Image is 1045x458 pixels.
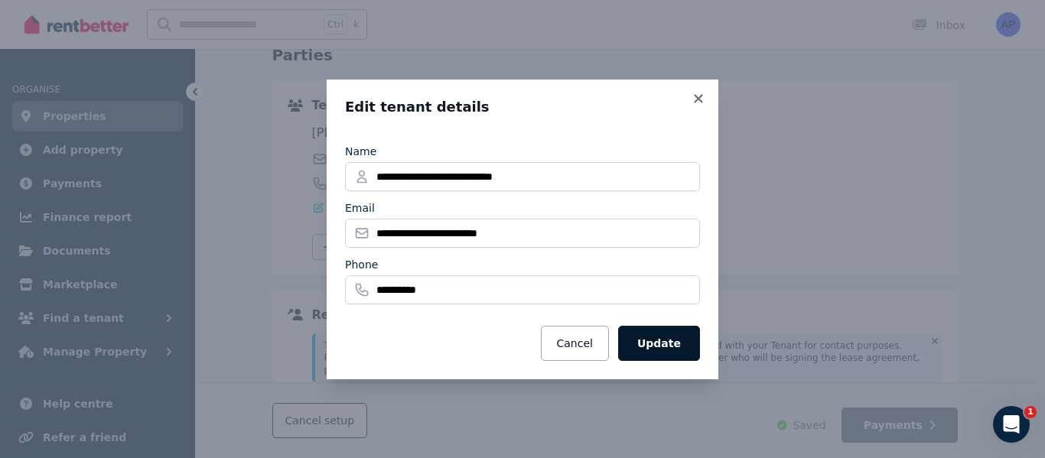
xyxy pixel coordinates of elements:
h3: Edit tenant details [345,98,700,116]
label: Email [345,200,375,216]
button: Update [618,326,700,361]
button: Cancel [541,326,609,361]
label: Phone [345,257,378,272]
label: Name [345,144,376,159]
iframe: Intercom live chat [993,406,1030,443]
span: 1 [1024,406,1037,418]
